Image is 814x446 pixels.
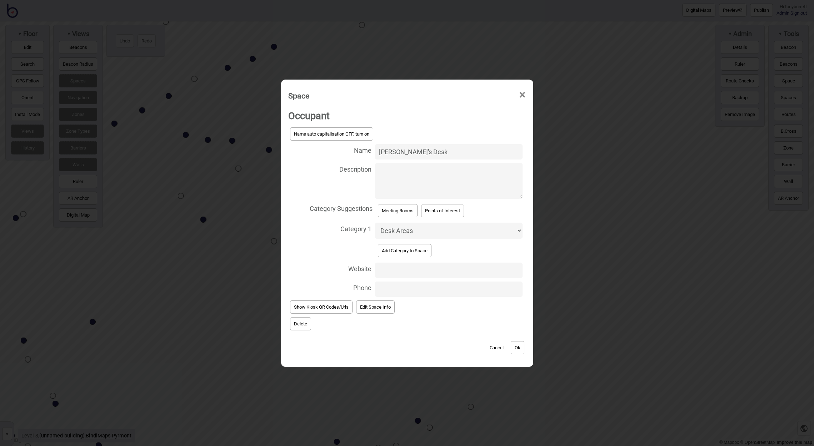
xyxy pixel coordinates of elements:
button: Edit Space Info [356,300,395,314]
span: Description [288,161,371,176]
input: Phone [375,282,523,297]
select: Category 1 [375,223,523,239]
span: Category Suggestions [288,201,373,215]
button: Delete [290,317,311,330]
input: Name [375,144,523,159]
span: Name [288,142,371,157]
button: Cancel [486,341,507,354]
button: Meeting Rooms [378,204,418,217]
button: Points of Interest [421,204,464,217]
button: Add Category to Space [378,244,431,257]
div: Space [288,88,309,103]
button: Name auto capitalisation OFF, turn on [290,127,373,141]
button: Show Kiosk QR Codes/Urls [290,300,353,314]
span: Phone [288,280,371,294]
span: Website [288,261,371,275]
span: × [519,83,526,107]
textarea: Description [375,163,523,199]
button: Ok [511,341,524,354]
span: Category 1 [288,221,371,235]
input: Website [375,263,523,278]
h2: Occupant [288,106,526,126]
